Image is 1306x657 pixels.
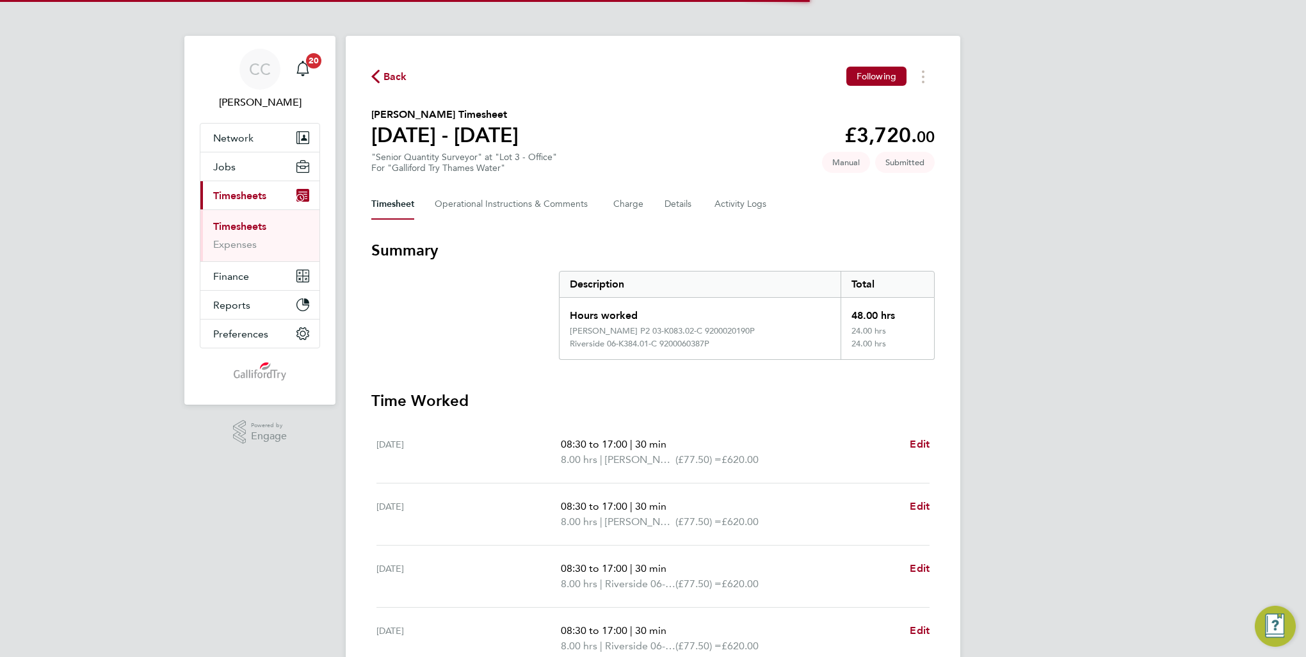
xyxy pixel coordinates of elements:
[371,240,935,261] h3: Summary
[822,152,870,173] span: This timesheet was manually created.
[371,391,935,411] h3: Time Worked
[306,53,321,69] span: 20
[910,500,930,512] span: Edit
[371,189,414,220] button: Timesheet
[200,262,319,290] button: Finance
[213,238,257,250] a: Expenses
[635,500,666,512] span: 30 min
[675,453,722,466] span: (£77.50) =
[213,270,249,282] span: Finance
[675,578,722,590] span: (£77.50) =
[184,36,335,405] nav: Main navigation
[213,190,266,202] span: Timesheets
[200,291,319,319] button: Reports
[561,438,627,450] span: 08:30 to 17:00
[912,67,935,86] button: Timesheets Menu
[213,220,266,232] a: Timesheets
[561,453,597,466] span: 8.00 hrs
[371,107,519,122] h2: [PERSON_NAME] Timesheet
[213,328,268,340] span: Preferences
[857,70,896,82] span: Following
[600,453,602,466] span: |
[213,132,254,144] span: Network
[213,299,250,311] span: Reports
[600,578,602,590] span: |
[371,122,519,148] h1: [DATE] - [DATE]
[435,189,593,220] button: Operational Instructions & Comments
[844,123,935,147] app-decimal: £3,720.
[846,67,907,86] button: Following
[570,339,709,349] div: Riverside 06-K384.01-C 9200060387P
[561,562,627,574] span: 08:30 to 17:00
[605,638,675,654] span: Riverside 06-K384.01-C 9200060387P
[371,163,557,174] div: For "Galliford Try Thames Water"
[910,561,930,576] a: Edit
[376,623,561,654] div: [DATE]
[200,152,319,181] button: Jobs
[383,69,407,85] span: Back
[559,271,935,360] div: Summary
[910,562,930,574] span: Edit
[561,515,597,528] span: 8.00 hrs
[665,189,694,220] button: Details
[841,339,934,359] div: 24.00 hrs
[251,431,287,442] span: Engage
[561,578,597,590] span: 8.00 hrs
[561,640,597,652] span: 8.00 hrs
[910,624,930,637] span: Edit
[561,500,627,512] span: 08:30 to 17:00
[605,576,675,592] span: Riverside 06-K384.01-C 9200060387P
[200,361,320,382] a: Go to home page
[376,499,561,530] div: [DATE]
[714,189,768,220] button: Activity Logs
[605,452,675,467] span: [PERSON_NAME] P2 03-K083.02-C 9200020190P
[635,438,666,450] span: 30 min
[841,298,934,326] div: 48.00 hrs
[560,298,841,326] div: Hours worked
[200,95,320,110] span: Chris Carty
[910,438,930,450] span: Edit
[910,499,930,514] a: Edit
[630,438,633,450] span: |
[371,152,557,174] div: "Senior Quantity Surveyor" at "Lot 3 - Office"
[635,562,666,574] span: 30 min
[630,562,633,574] span: |
[722,453,759,466] span: £620.00
[200,124,319,152] button: Network
[200,49,320,110] a: CC[PERSON_NAME]
[234,361,287,382] img: gallifordtry-logo-retina.png
[875,152,935,173] span: This timesheet is Submitted.
[249,61,271,77] span: CC
[200,181,319,209] button: Timesheets
[841,272,934,297] div: Total
[200,209,319,261] div: Timesheets
[251,420,287,431] span: Powered by
[841,326,934,339] div: 24.00 hrs
[371,69,407,85] button: Back
[630,500,633,512] span: |
[910,437,930,452] a: Edit
[376,561,561,592] div: [DATE]
[635,624,666,637] span: 30 min
[570,326,755,336] div: [PERSON_NAME] P2 03-K083.02-C 9200020190P
[290,49,316,90] a: 20
[630,624,633,637] span: |
[561,624,627,637] span: 08:30 to 17:00
[376,437,561,467] div: [DATE]
[600,640,602,652] span: |
[675,640,722,652] span: (£77.50) =
[722,515,759,528] span: £620.00
[722,578,759,590] span: £620.00
[233,420,287,444] a: Powered byEngage
[675,515,722,528] span: (£77.50) =
[613,189,644,220] button: Charge
[722,640,759,652] span: £620.00
[560,272,841,297] div: Description
[605,514,675,530] span: [PERSON_NAME] P2 03-K083.02-C 9200020190P
[910,623,930,638] a: Edit
[917,127,935,146] span: 00
[200,320,319,348] button: Preferences
[1255,606,1296,647] button: Engage Resource Center
[600,515,602,528] span: |
[213,161,236,173] span: Jobs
